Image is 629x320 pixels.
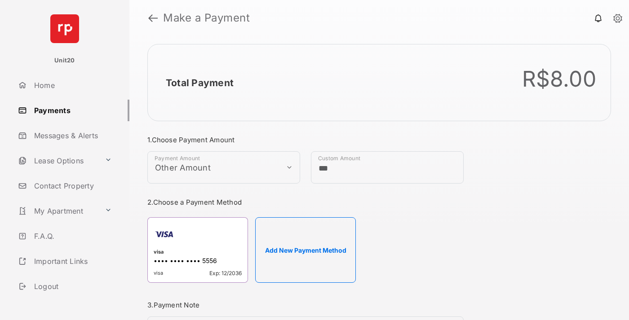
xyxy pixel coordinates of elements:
[147,301,464,309] h3: 3. Payment Note
[209,270,242,276] span: Exp: 12/2036
[14,100,129,121] a: Payments
[147,217,248,283] div: visa•••• •••• •••• 5556visaExp: 12/2036
[50,14,79,43] img: svg+xml;base64,PHN2ZyB4bWxucz0iaHR0cDovL3d3dy53My5vcmcvMjAwMC9zdmciIHdpZHRoPSI2NCIgaGVpZ2h0PSI2NC...
[14,125,129,146] a: Messages & Alerts
[14,200,101,222] a: My Apartment
[14,150,101,171] a: Lease Options
[14,250,115,272] a: Important Links
[154,270,163,276] span: visa
[14,276,129,297] a: Logout
[154,257,242,266] div: •••• •••• •••• 5556
[14,175,129,197] a: Contact Property
[166,77,234,88] h2: Total Payment
[147,198,464,206] h3: 2. Choose a Payment Method
[14,75,129,96] a: Home
[255,217,356,283] button: Add New Payment Method
[147,136,464,144] h3: 1. Choose Payment Amount
[14,225,129,247] a: F.A.Q.
[154,249,242,257] div: visa
[163,13,250,23] strong: Make a Payment
[54,56,75,65] p: Unit20
[522,66,597,92] div: R$8.00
